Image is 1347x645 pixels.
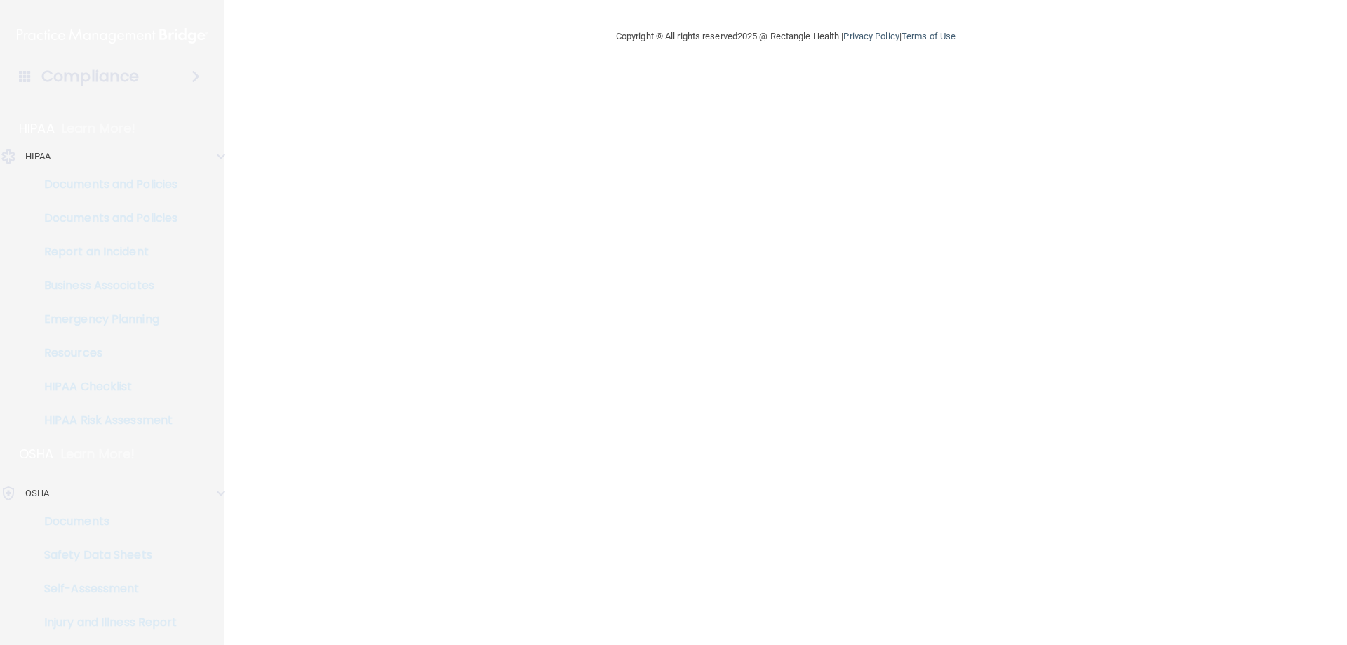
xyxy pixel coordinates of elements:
p: Report an Incident [9,245,201,259]
p: OSHA [19,446,54,463]
p: Self-Assessment [9,582,201,596]
p: Documents and Policies [9,178,201,192]
p: Resources [9,346,201,360]
p: Emergency Planning [9,312,201,326]
p: Business Associates [9,279,201,293]
h4: Compliance [41,67,139,86]
p: Learn More! [61,446,135,463]
div: Copyright © All rights reserved 2025 @ Rectangle Health | | [530,14,1042,59]
p: OSHA [25,485,49,502]
a: Terms of Use [902,31,956,41]
a: Privacy Policy [843,31,899,41]
p: Documents and Policies [9,211,201,225]
p: HIPAA [19,120,55,137]
p: Learn More! [62,120,136,137]
p: Safety Data Sheets [9,548,201,562]
p: HIPAA Checklist [9,380,201,394]
p: Documents [9,514,201,528]
p: HIPAA Risk Assessment [9,413,201,427]
img: PMB logo [17,22,208,50]
p: Injury and Illness Report [9,616,201,630]
p: HIPAA [25,148,51,165]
